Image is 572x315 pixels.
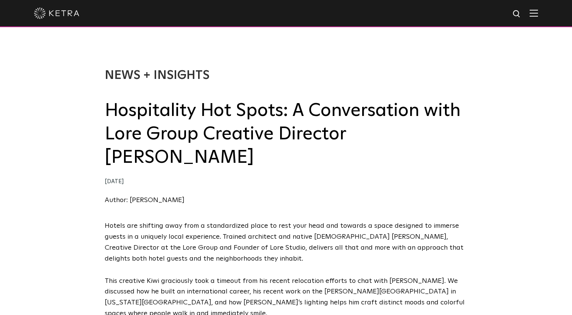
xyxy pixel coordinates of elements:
[512,9,522,19] img: search icon
[105,221,468,264] p: Hotels are shifting away from a standardized place to rest your head and towards a space designed...
[105,197,184,204] a: Author: [PERSON_NAME]
[530,9,538,17] img: Hamburger%20Nav.svg
[34,8,79,19] img: ketra-logo-2019-white
[105,69,209,82] a: News + Insights
[105,176,468,187] div: [DATE]
[105,99,468,170] h2: Hospitality Hot Spots: A Conversation with Lore Group Creative Director [PERSON_NAME]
